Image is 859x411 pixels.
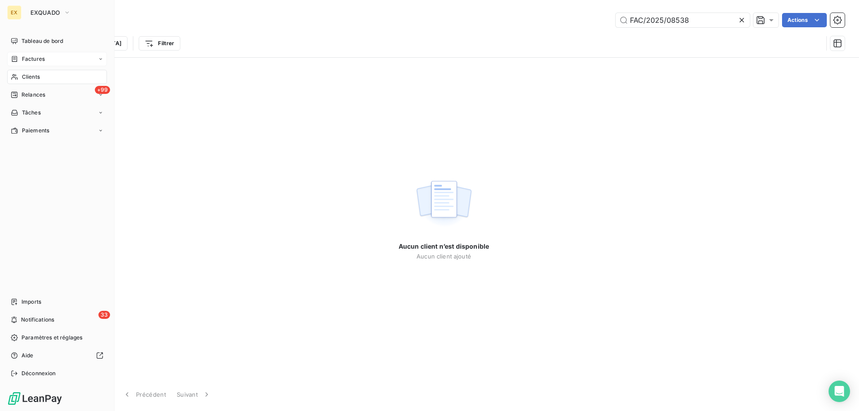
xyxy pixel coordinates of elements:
[21,37,63,45] span: Tableau de bord
[21,298,41,306] span: Imports
[22,127,49,135] span: Paiements
[95,86,110,94] span: +99
[21,369,56,377] span: Déconnexion
[171,385,217,404] button: Suivant
[399,242,489,251] span: Aucun client n’est disponible
[7,5,21,20] div: EX
[7,391,63,406] img: Logo LeanPay
[21,91,45,99] span: Relances
[616,13,750,27] input: Rechercher
[415,176,472,231] img: empty state
[22,73,40,81] span: Clients
[7,348,107,363] a: Aide
[21,352,34,360] span: Aide
[782,13,827,27] button: Actions
[139,36,180,51] button: Filtrer
[117,385,171,404] button: Précédent
[829,381,850,402] div: Open Intercom Messenger
[21,334,82,342] span: Paramètres et réglages
[417,253,471,260] span: Aucun client ajouté
[98,311,110,319] span: 33
[21,316,54,324] span: Notifications
[30,9,60,16] span: EXQUADO
[22,55,45,63] span: Factures
[22,109,41,117] span: Tâches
